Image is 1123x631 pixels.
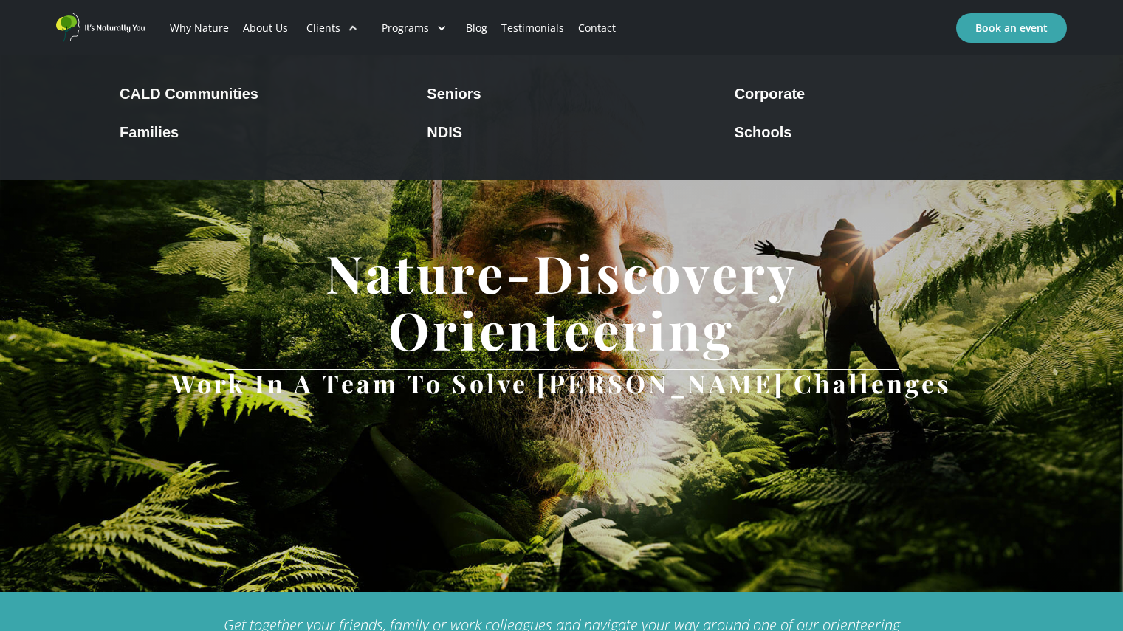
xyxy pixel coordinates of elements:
[735,123,792,141] div: Schools
[370,3,459,53] div: Programs
[56,13,145,42] a: home
[419,79,703,103] a: Seniors
[459,3,494,53] a: Blog
[171,370,952,396] h2: Work in a team to solve [PERSON_NAME] challenges
[295,3,370,53] div: Clients
[495,3,571,53] a: Testimonials
[427,85,481,103] div: Seniors
[306,21,340,35] div: Clients
[571,3,623,53] a: Contact
[141,244,983,358] h1: Nature-Discovery Orienteering
[382,21,429,35] div: Programs
[112,117,396,141] a: Families
[162,3,236,53] a: Why Nature
[956,13,1067,43] a: Book an event
[120,123,179,141] div: Families
[120,85,258,103] div: CALD Communities
[735,85,806,103] div: Corporate
[427,123,462,141] div: NDIS
[112,79,396,103] a: CALD Communities
[727,117,1011,141] a: Schools
[419,117,703,141] a: NDIS
[727,79,1011,103] a: Corporate
[236,3,295,53] a: About Us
